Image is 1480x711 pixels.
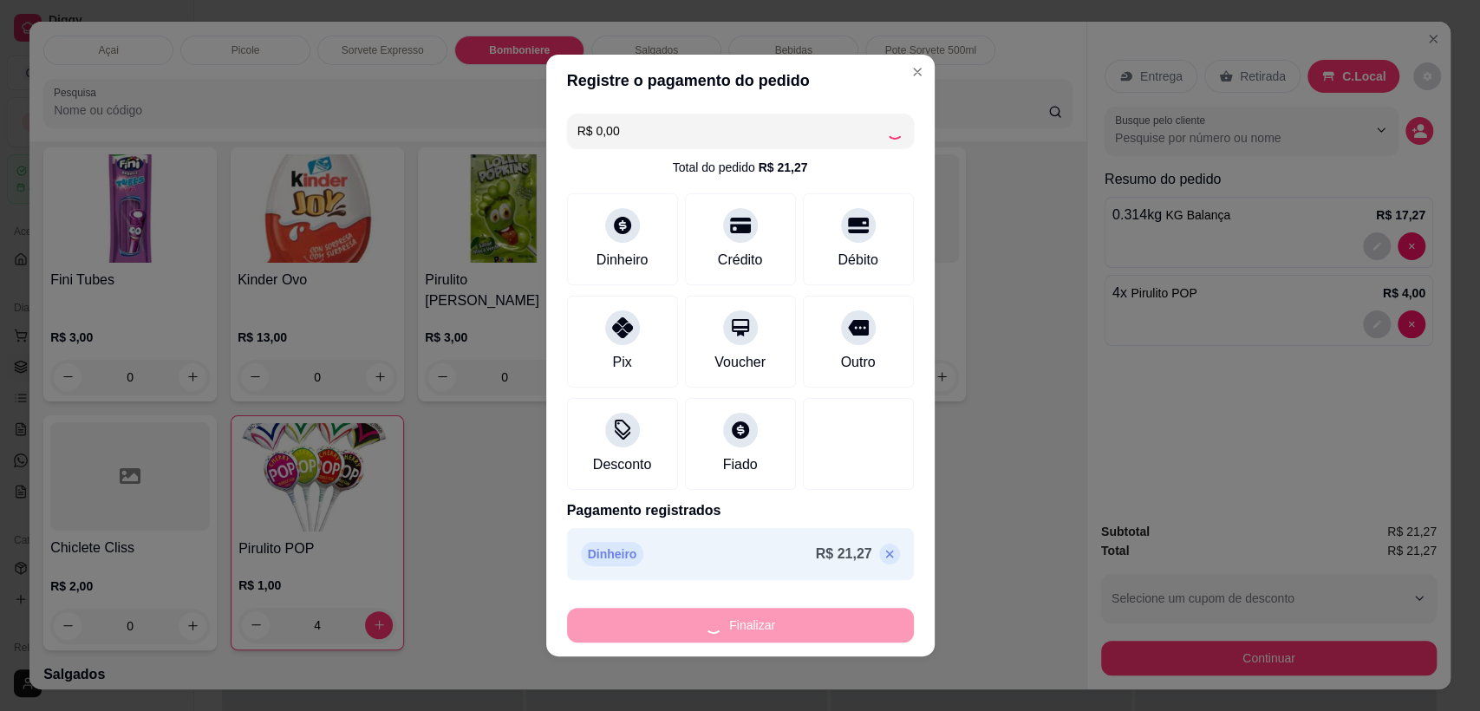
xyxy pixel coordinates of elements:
[903,58,931,86] button: Close
[840,352,875,373] div: Outro
[718,250,763,271] div: Crédito
[838,250,877,271] div: Débito
[722,454,757,475] div: Fiado
[714,352,766,373] div: Voucher
[577,114,886,148] input: Ex.: hambúrguer de cordeiro
[567,500,914,521] p: Pagamento registrados
[759,159,808,176] div: R$ 21,27
[581,542,644,566] p: Dinheiro
[612,352,631,373] div: Pix
[816,544,872,564] p: R$ 21,27
[546,55,935,107] header: Registre o pagamento do pedido
[673,159,808,176] div: Total do pedido
[597,250,649,271] div: Dinheiro
[593,454,652,475] div: Desconto
[886,122,903,140] div: Loading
